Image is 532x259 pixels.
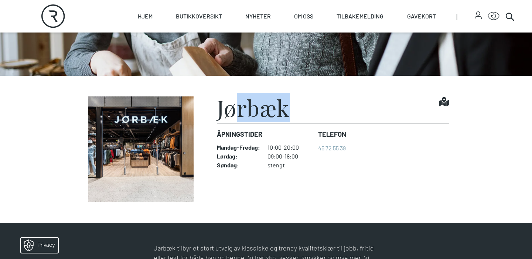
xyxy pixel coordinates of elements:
dd: 09:00-18:00 [267,153,312,160]
dt: Telefon [318,129,346,139]
iframe: Manage Preferences [7,235,68,255]
h1: Jørbæk [217,96,290,119]
dt: Åpningstider [217,129,312,139]
dd: stengt [267,161,312,169]
button: Open Accessibility Menu [488,10,499,22]
dd: 10:00-20:00 [267,144,312,151]
dt: Lørdag : [217,153,260,160]
dt: Søndag : [217,161,260,169]
a: 45 72 55 39 [318,144,346,151]
dt: Mandag - Fredag : [217,144,260,151]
